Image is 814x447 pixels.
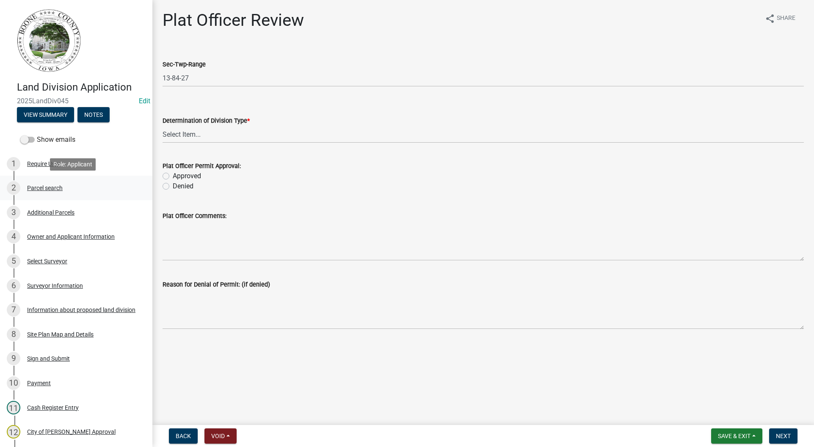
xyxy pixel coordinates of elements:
div: City of [PERSON_NAME] Approval [27,429,116,435]
button: Next [769,428,797,444]
span: Share [777,14,795,24]
img: Boone County, Iowa [17,9,81,72]
div: 2 [7,181,20,195]
div: 4 [7,230,20,243]
button: Notes [77,107,110,122]
wm-modal-confirm: Summary [17,112,74,119]
div: 6 [7,279,20,292]
div: Require User [27,161,60,167]
div: 10 [7,376,20,390]
div: 9 [7,352,20,365]
span: 2025LandDiv045 [17,97,135,105]
wm-modal-confirm: Notes [77,112,110,119]
a: Edit [139,97,150,105]
span: Back [176,433,191,439]
div: Cash Register Entry [27,405,79,411]
button: Save & Exit [711,428,762,444]
div: Owner and Applicant Information [27,234,115,240]
div: 5 [7,254,20,268]
div: 3 [7,206,20,219]
label: Reason for Denial of Permit: (if denied) [163,282,270,288]
label: Plat Officer Permit Approval: [163,163,241,169]
label: Plat Officer Comments: [163,213,226,219]
div: 11 [7,401,20,414]
div: 7 [7,303,20,317]
label: Approved [173,171,201,181]
div: Select Surveyor [27,258,67,264]
div: Information about proposed land division [27,307,135,313]
div: Payment [27,380,51,386]
div: Site Plan Map and Details [27,331,94,337]
div: Surveyor Information [27,283,83,289]
label: Denied [173,181,193,191]
span: Next [776,433,791,439]
label: Show emails [20,135,75,145]
i: share [765,14,775,24]
h1: Plat Officer Review [163,10,304,30]
div: Additional Parcels [27,210,75,215]
button: Void [204,428,237,444]
label: Determination of Division Type [163,118,250,124]
wm-modal-confirm: Edit Application Number [139,97,150,105]
button: Back [169,428,198,444]
span: Save & Exit [718,433,751,439]
div: Sign and Submit [27,356,70,361]
span: Void [211,433,225,439]
label: Sec-Twp-Range [163,62,206,68]
div: Parcel search [27,185,63,191]
div: 1 [7,157,20,171]
h4: Land Division Application [17,81,146,94]
button: shareShare [758,10,802,27]
div: 12 [7,425,20,439]
button: View Summary [17,107,74,122]
div: Role: Applicant [50,158,96,171]
div: 8 [7,328,20,341]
